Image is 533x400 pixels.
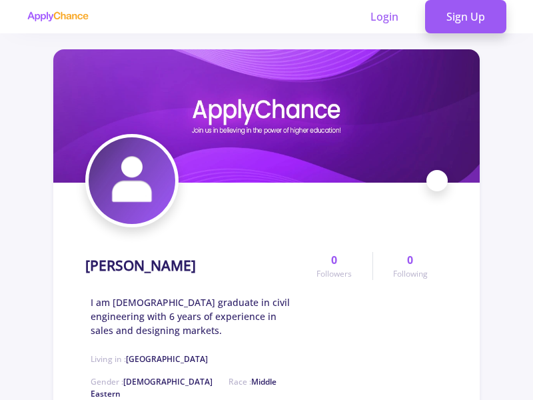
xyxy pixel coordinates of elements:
span: 0 [407,252,413,268]
span: Followers [316,268,352,280]
img: maziyar ahmadicover image [53,49,480,183]
span: Living in : [91,353,208,365]
img: applychance logo text only [27,11,89,22]
span: Following [393,268,428,280]
a: 0Following [372,252,448,280]
span: Gender : [91,376,213,387]
span: I am [DEMOGRAPHIC_DATA] graduate in civil engineering with 6 years of experience in sales and des... [91,295,296,337]
span: [DEMOGRAPHIC_DATA] [123,376,213,387]
h1: [PERSON_NAME] [85,257,196,274]
a: 0Followers [296,252,372,280]
span: Race : [91,376,276,399]
span: [GEOGRAPHIC_DATA] [126,353,208,365]
img: maziyar ahmadiavatar [89,137,175,224]
span: 0 [331,252,337,268]
span: Middle Eastern [91,376,276,399]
